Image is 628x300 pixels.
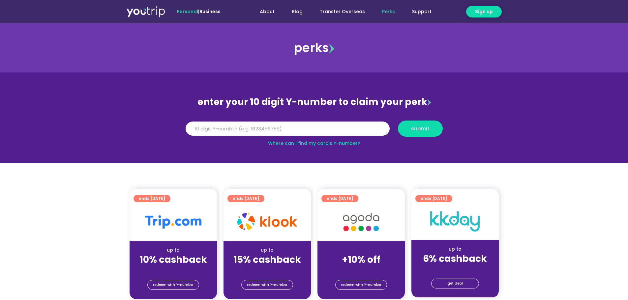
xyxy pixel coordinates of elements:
form: Y Number [186,121,443,142]
div: (for stays only) [323,266,400,273]
strong: 6% cashback [423,252,487,265]
a: Transfer Overseas [311,6,374,18]
div: (for stays only) [135,266,212,273]
a: About [251,6,283,18]
span: redeem with Y-number [341,280,381,289]
span: ends [DATE] [421,195,447,202]
span: redeem with Y-number [153,280,194,289]
div: up to [135,247,212,254]
span: get deal [447,279,463,288]
span: Sign up [475,8,493,15]
a: Support [404,6,440,18]
span: ends [DATE] [327,195,353,202]
div: up to [229,247,306,254]
a: redeem with Y-number [147,280,199,290]
input: 10 digit Y-number (e.g. 8123456789) [186,122,390,136]
a: ends [DATE] [321,195,358,202]
nav: Menu [238,6,440,18]
span: submit [411,126,430,131]
div: (for stays only) [417,265,493,272]
a: ends [DATE] [227,195,264,202]
strong: +10% off [342,253,380,266]
a: Sign up [466,6,502,17]
a: get deal [431,279,479,288]
a: ends [DATE] [415,195,452,202]
a: ends [DATE] [134,195,170,202]
span: ends [DATE] [233,195,259,202]
button: submit [398,121,443,137]
div: up to [417,246,493,253]
strong: 10% cashback [139,253,207,266]
a: Perks [374,6,404,18]
div: (for stays only) [229,266,306,273]
strong: 15% cashback [233,253,301,266]
a: Where can I find my card’s Y-number? [268,140,360,147]
span: Personal [177,8,198,15]
span: | [177,8,221,15]
span: up to [355,247,367,253]
a: redeem with Y-number [241,280,293,290]
a: redeem with Y-number [335,280,387,290]
div: enter your 10 digit Y-number to claim your perk [182,94,446,111]
span: redeem with Y-number [247,280,287,289]
span: ends [DATE] [139,195,165,202]
a: Business [199,8,221,15]
a: Blog [283,6,311,18]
